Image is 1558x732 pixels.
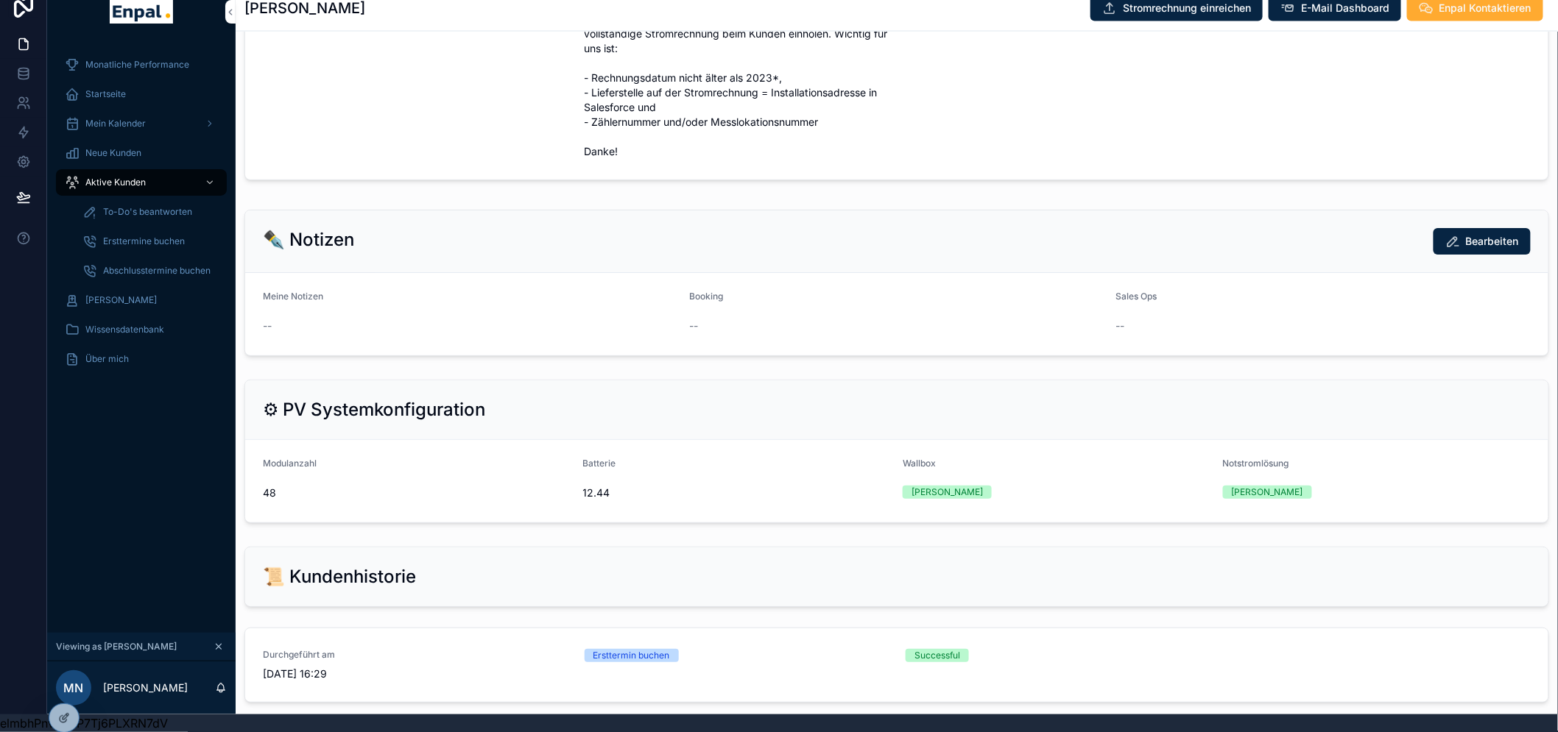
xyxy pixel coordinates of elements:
h2: ✒️ Notizen [263,228,354,252]
div: Ersttermin buchen [593,649,670,662]
span: MN [64,679,84,697]
span: Mein Kalender [85,118,146,129]
span: Wissensdatenbank [85,324,164,335]
p: [PERSON_NAME] [103,681,188,695]
span: Monatliche Performance [85,59,189,71]
a: To-Do's beantworten [74,199,227,225]
span: Abschlusstermine buchen [103,265,211,277]
div: scrollable content [47,41,236,391]
span: Sales Ops [1116,291,1157,302]
h2: 📜 Kundenhistorie [263,565,416,589]
span: Ersttermine buchen [103,235,185,247]
span: Notstromlösung [1223,458,1289,469]
span: -- [263,319,272,333]
span: [PERSON_NAME] [85,294,157,306]
span: [DATE] 16:29 [263,667,567,681]
span: Stromrechnung einreichen [1123,1,1251,15]
span: Aktive Kunden [85,177,146,188]
div: Successful [914,649,960,662]
a: Über mich [56,346,227,372]
span: 12.44 [583,486,892,500]
span: Batterie [583,458,616,469]
span: Enpal Kontaktieren [1439,1,1531,15]
a: Monatliche Performance [56,51,227,78]
span: -- [1116,319,1125,333]
span: 48 [263,486,571,500]
span: Meine Notizen [263,291,323,302]
div: [PERSON_NAME] [912,486,983,499]
a: Abschlusstermine buchen [74,257,227,284]
a: Mein Kalender [56,110,227,137]
span: Viewing as [PERSON_NAME] [56,641,177,653]
span: Startseite [85,88,126,100]
span: -- [689,319,698,333]
span: To-Do's beantworten [103,206,192,218]
span: Bearbeiten [1466,234,1519,249]
h2: ⚙ PV Systemkonfiguration [263,398,486,422]
span: Durchgeführt am [263,649,567,661]
a: [PERSON_NAME] [56,287,227,313]
a: Neue Kunden [56,140,227,166]
span: Booking [689,291,723,302]
a: Wissensdatenbank [56,316,227,343]
a: Startseite [56,81,227,107]
a: Aktive Kunden [56,169,227,196]
span: Wallbox [903,458,936,469]
span: Modulanzahl [263,458,317,469]
a: Ersttermine buchen [74,228,227,255]
span: Neue Kunden [85,147,141,159]
span: Über mich [85,353,129,365]
div: [PERSON_NAME] [1232,486,1303,499]
span: E-Mail Dashboard [1301,1,1389,15]
button: Bearbeiten [1434,228,1531,255]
